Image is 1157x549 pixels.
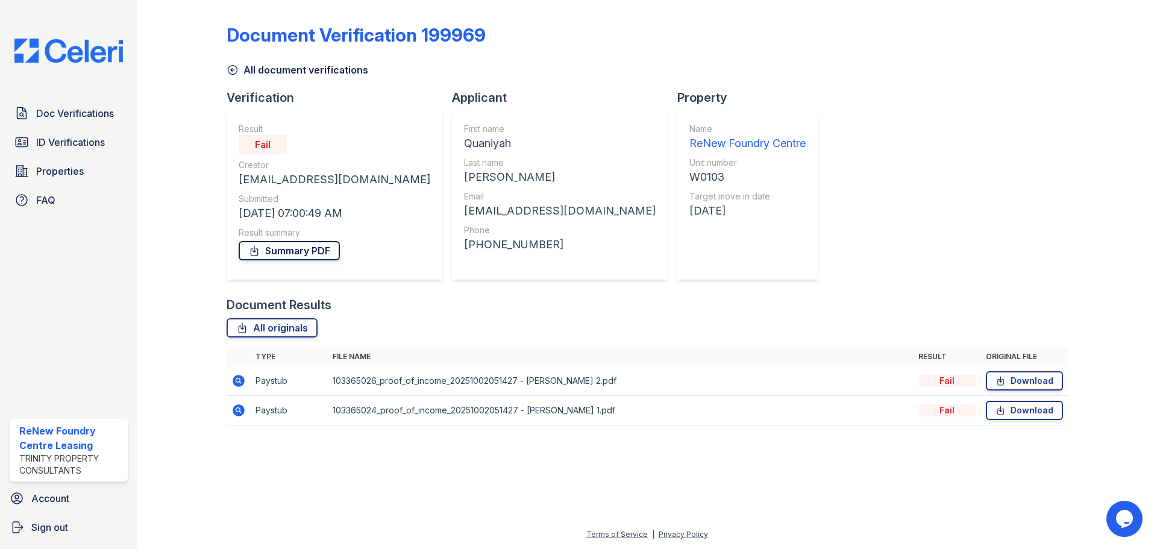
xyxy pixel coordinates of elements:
[981,347,1068,366] th: Original file
[659,530,708,539] a: Privacy Policy
[652,530,654,539] div: |
[464,157,656,169] div: Last name
[914,347,981,366] th: Result
[19,453,123,477] div: Trinity Property Consultants
[10,101,128,125] a: Doc Verifications
[239,159,430,171] div: Creator
[689,135,806,152] div: ReNew Foundry Centre
[5,39,133,63] img: CE_Logo_Blue-a8612792a0a2168367f1c8372b55b34899dd931a85d93a1a3d3e32e68fde9ad4.png
[986,371,1063,391] a: Download
[464,202,656,219] div: [EMAIL_ADDRESS][DOMAIN_NAME]
[10,188,128,212] a: FAQ
[10,159,128,183] a: Properties
[689,190,806,202] div: Target move in date
[1106,501,1145,537] iframe: chat widget
[464,190,656,202] div: Email
[586,530,648,539] a: Terms of Service
[689,123,806,152] a: Name ReNew Foundry Centre
[328,396,914,425] td: 103365024_proof_of_income_20251002051427 - [PERSON_NAME] 1.pdf
[251,347,328,366] th: Type
[689,157,806,169] div: Unit number
[452,89,677,106] div: Applicant
[918,404,976,416] div: Fail
[464,135,656,152] div: Quaniyah
[328,366,914,396] td: 103365026_proof_of_income_20251002051427 - [PERSON_NAME] 2.pdf
[227,63,368,77] a: All document verifications
[464,169,656,186] div: [PERSON_NAME]
[677,89,827,106] div: Property
[5,486,133,510] a: Account
[986,401,1063,420] a: Download
[31,520,68,535] span: Sign out
[464,224,656,236] div: Phone
[227,24,486,46] div: Document Verification 199969
[251,366,328,396] td: Paystub
[239,171,430,188] div: [EMAIL_ADDRESS][DOMAIN_NAME]
[36,193,55,207] span: FAQ
[328,347,914,366] th: File name
[239,123,430,135] div: Result
[239,205,430,222] div: [DATE] 07:00:49 AM
[464,236,656,253] div: [PHONE_NUMBER]
[689,123,806,135] div: Name
[227,296,331,313] div: Document Results
[227,89,452,106] div: Verification
[36,106,114,121] span: Doc Verifications
[19,424,123,453] div: ReNew Foundry Centre Leasing
[251,396,328,425] td: Paystub
[5,515,133,539] a: Sign out
[239,135,287,154] div: Fail
[36,135,105,149] span: ID Verifications
[239,193,430,205] div: Submitted
[689,202,806,219] div: [DATE]
[918,375,976,387] div: Fail
[464,123,656,135] div: First name
[31,491,69,506] span: Account
[10,130,128,154] a: ID Verifications
[36,164,84,178] span: Properties
[689,169,806,186] div: W0103
[239,241,340,260] a: Summary PDF
[227,318,318,337] a: All originals
[239,227,430,239] div: Result summary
